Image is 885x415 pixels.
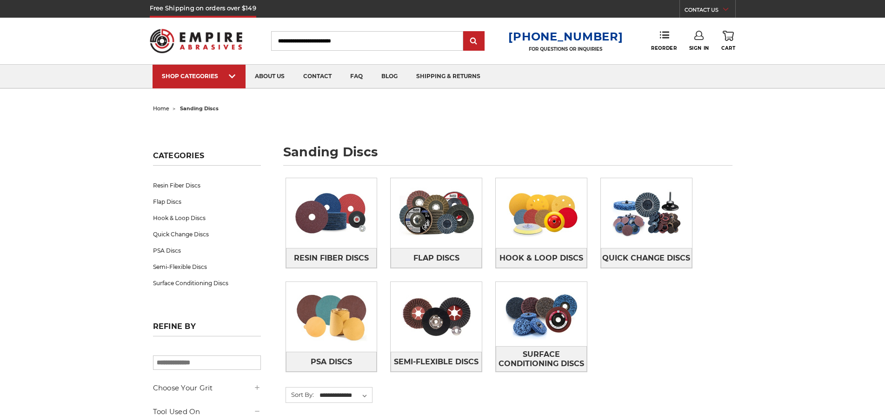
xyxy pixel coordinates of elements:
a: Resin Fiber Discs [286,248,377,268]
a: Cart [721,31,735,51]
a: PSA Discs [153,242,261,259]
span: sanding discs [180,105,219,112]
a: Flap Discs [391,248,482,268]
a: Surface Conditioning Discs [496,346,587,372]
a: faq [341,65,372,88]
a: CONTACT US [685,5,735,18]
img: Flap Discs [391,181,482,245]
span: Surface Conditioning Discs [496,347,586,372]
a: Hook & Loop Discs [496,248,587,268]
a: Reorder [651,31,677,51]
span: Sign In [689,45,709,51]
a: Surface Conditioning Discs [153,275,261,291]
a: Resin Fiber Discs [153,177,261,194]
a: about us [246,65,294,88]
div: SHOP CATEGORIES [162,73,236,80]
a: Quick Change Discs [601,248,692,268]
input: Submit [465,32,483,51]
span: Hook & Loop Discs [499,250,583,266]
p: FOR QUESTIONS OR INQUIRIES [508,46,623,52]
h5: Choose Your Grit [153,382,261,394]
select: Sort By: [318,388,372,402]
h5: Refine by [153,322,261,336]
img: Surface Conditioning Discs [496,282,587,346]
a: blog [372,65,407,88]
a: Flap Discs [153,194,261,210]
img: Resin Fiber Discs [286,181,377,245]
a: shipping & returns [407,65,490,88]
span: PSA Discs [311,354,352,370]
label: Sort By: [286,388,314,402]
a: Hook & Loop Discs [153,210,261,226]
span: Semi-Flexible Discs [394,354,479,370]
span: Quick Change Discs [602,250,690,266]
a: Semi-Flexible Discs [153,259,261,275]
a: Semi-Flexible Discs [391,352,482,372]
a: contact [294,65,341,88]
span: Resin Fiber Discs [294,250,369,266]
img: PSA Discs [286,285,377,349]
h5: Categories [153,151,261,166]
h1: sanding discs [283,146,732,166]
a: [PHONE_NUMBER] [508,30,623,43]
span: Reorder [651,45,677,51]
img: Hook & Loop Discs [496,181,587,245]
img: Empire Abrasives [150,23,243,59]
a: Quick Change Discs [153,226,261,242]
a: home [153,105,169,112]
img: Quick Change Discs [601,181,692,245]
img: Semi-Flexible Discs [391,285,482,349]
a: PSA Discs [286,352,377,372]
span: Flap Discs [413,250,459,266]
span: Cart [721,45,735,51]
